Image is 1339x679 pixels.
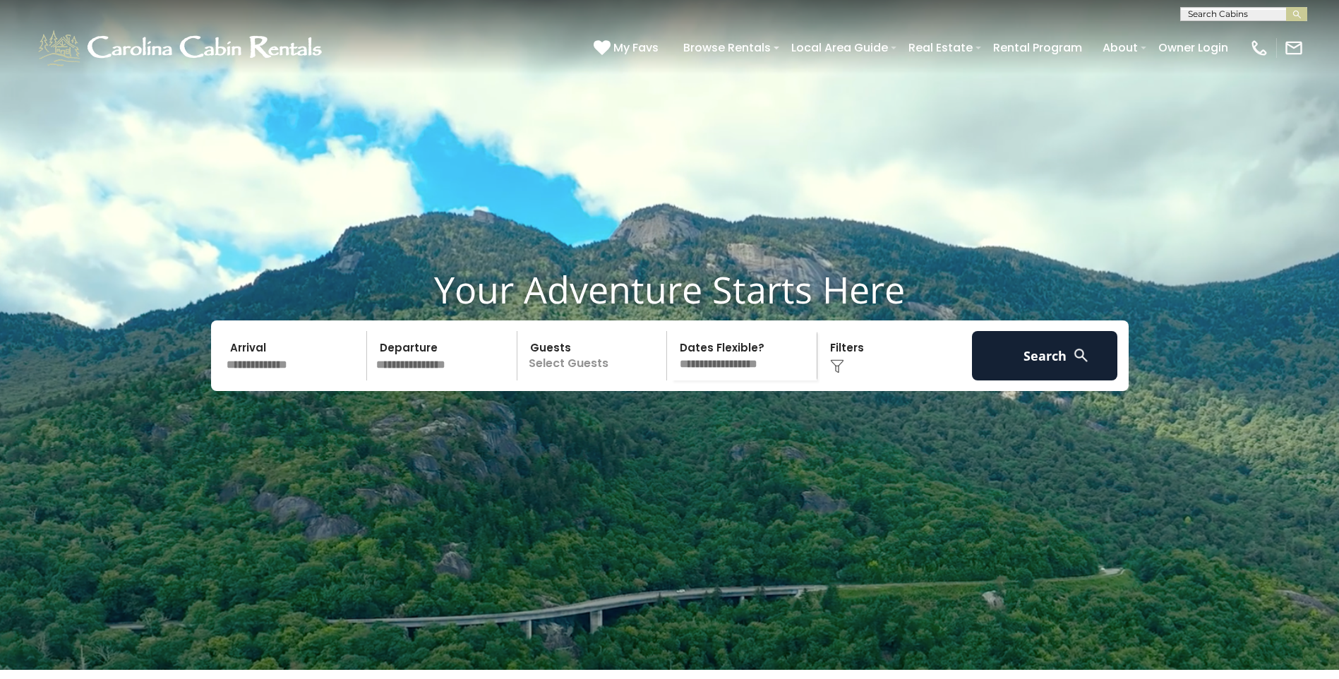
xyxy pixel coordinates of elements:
[901,35,980,60] a: Real Estate
[11,268,1328,311] h1: Your Adventure Starts Here
[972,331,1118,380] button: Search
[784,35,895,60] a: Local Area Guide
[1284,38,1304,58] img: mail-regular-white.png
[1151,35,1235,60] a: Owner Login
[676,35,778,60] a: Browse Rentals
[830,359,844,373] img: filter--v1.png
[1072,347,1090,364] img: search-regular-white.png
[35,27,328,69] img: White-1-1-2.png
[594,39,662,57] a: My Favs
[613,39,659,56] span: My Favs
[522,331,667,380] p: Select Guests
[1249,38,1269,58] img: phone-regular-white.png
[986,35,1089,60] a: Rental Program
[1095,35,1145,60] a: About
